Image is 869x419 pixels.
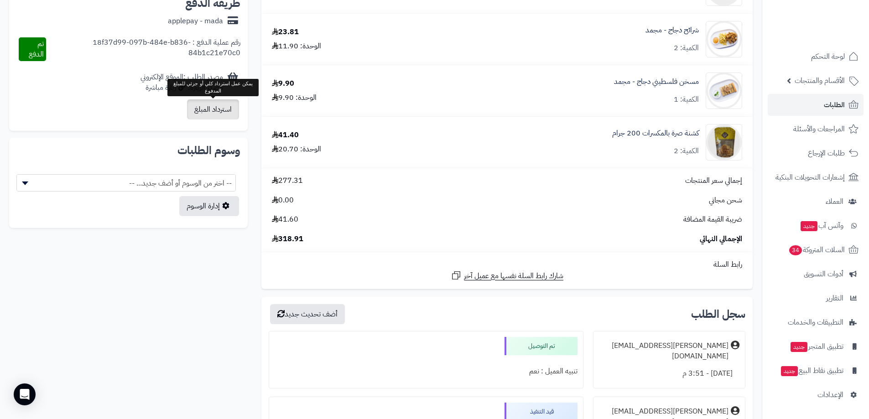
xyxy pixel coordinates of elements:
span: إجمالي سعر المنتجات [685,176,742,186]
span: التقارير [826,292,843,305]
span: السلات المتروكة [788,243,845,256]
a: إدارة الوسوم [179,196,239,216]
div: 23.81 [272,27,299,37]
a: تطبيق نقاط البيعجديد [768,360,864,382]
a: لوحة التحكم [768,46,864,67]
span: العملاء [826,195,843,208]
h2: وسوم الطلبات [16,145,240,156]
span: جديد [781,366,798,376]
img: 1756724652-1-90x90.png [706,72,742,109]
div: تم التوصيل [505,337,578,355]
button: استرداد المبلغ [187,99,239,119]
a: السلات المتروكة34 [768,239,864,261]
span: الإعدادات [817,388,843,401]
img: 1200_686657f059a41_6ff03899-90x90.png [706,124,742,160]
button: أضف تحديث جديد [270,304,345,324]
span: تم الدفع [29,38,44,60]
div: [PERSON_NAME][EMAIL_ADDRESS][DOMAIN_NAME] [599,341,729,362]
span: تطبيق المتجر [790,340,843,353]
a: التطبيقات والخدمات [768,311,864,333]
div: يمكن عمل استرداد كلي أو جزئي للمبلغ المدفوع [167,79,259,96]
div: رقم عملية الدفع : 18f37d99-097b-484e-b836-84b1c21e70c0 [46,37,241,61]
div: الكمية: 2 [674,43,699,53]
span: الطلبات [824,98,845,111]
a: مسخن فلسطيني دجاج - مجمد [614,77,699,87]
a: أدوات التسويق [768,263,864,285]
span: 41.60 [272,214,298,225]
div: 41.40 [272,130,299,140]
a: التقارير [768,287,864,309]
span: 0.00 [272,195,294,206]
div: applepay - mada [168,16,223,26]
span: إشعارات التحويلات البنكية [775,171,845,184]
div: الوحدة: 20.70 [272,144,321,155]
div: رابط السلة [265,259,749,270]
a: إشعارات التحويلات البنكية [768,166,864,188]
span: أدوات التسويق [804,268,843,280]
span: المراجعات والأسئلة [793,123,845,135]
span: شحن مجاني [709,195,742,206]
span: لوحة التحكم [811,50,845,63]
span: الأقسام والمنتجات [795,74,845,87]
span: شارك رابط السلة نفسها مع عميل آخر [464,271,563,281]
a: كشنة صرة بالمكسرات 200 جرام [612,128,699,139]
div: [DATE] - 3:51 م [599,365,739,383]
a: الطلبات [768,94,864,116]
a: العملاء [768,191,864,212]
div: تنبيه العميل : نعم [275,362,577,380]
img: 1756732777-%D8%A7%D9%84%D8%B2%D8%A7%D8%AF%20%D8%A7%D9%84%D8%B7%D8%A7%D8%B2%D8%AC%20%D8%A7%D9%84%D... [706,21,742,57]
div: الوحدة: 11.90 [272,41,321,52]
div: الكمية: 1 [674,94,699,105]
div: الكمية: 2 [674,146,699,156]
a: المراجعات والأسئلة [768,118,864,140]
span: جديد [791,342,807,352]
span: جديد [801,221,817,231]
a: شارك رابط السلة نفسها مع عميل آخر [451,270,563,281]
span: ضريبة القيمة المضافة [683,214,742,225]
span: 34 [789,245,802,255]
a: طلبات الإرجاع [768,142,864,164]
span: طلبات الإرجاع [808,147,845,160]
span: 277.31 [272,176,303,186]
img: logo-2.png [807,25,860,44]
span: وآتس آب [800,219,843,232]
span: تطبيق نقاط البيع [780,364,843,377]
a: وآتس آبجديد [768,215,864,237]
a: شرائح دجاج - مجمد [645,25,699,36]
a: تطبيق المتجرجديد [768,336,864,357]
span: الإجمالي النهائي [700,234,742,244]
span: التطبيقات والخدمات [788,316,843,329]
div: Open Intercom Messenger [14,383,36,405]
span: -- اختر من الوسوم أو أضف جديد... -- [17,175,235,192]
div: مصدر الزيارة: زيارة مباشرة [140,83,223,93]
span: -- اختر من الوسوم أو أضف جديد... -- [16,174,236,191]
a: الإعدادات [768,384,864,406]
div: 9.90 [272,78,294,89]
div: الوحدة: 9.90 [272,93,317,103]
div: مصدر الطلب :الموقع الإلكتروني [140,72,223,93]
span: 318.91 [272,234,303,244]
h3: سجل الطلب [691,309,745,320]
